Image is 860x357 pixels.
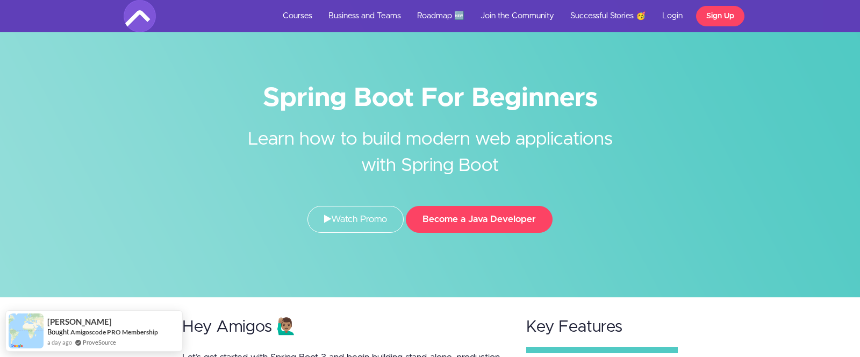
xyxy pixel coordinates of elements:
a: Amigoscode PRO Membership [70,328,158,336]
h2: Hey Amigos 🙋🏽‍♂️ [182,318,506,336]
h1: Spring Boot For Beginners [124,86,736,110]
a: ProveSource [83,338,116,347]
a: Sign Up [696,6,744,26]
span: Bought [47,327,69,336]
span: [PERSON_NAME] [47,317,112,326]
img: provesource social proof notification image [9,313,44,348]
h2: Key Features [526,318,678,336]
button: Become a Java Developer [406,206,553,233]
span: a day ago [47,338,72,347]
a: Watch Promo [307,206,404,233]
h2: Learn how to build modern web applications with Spring Boot [228,110,632,179]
